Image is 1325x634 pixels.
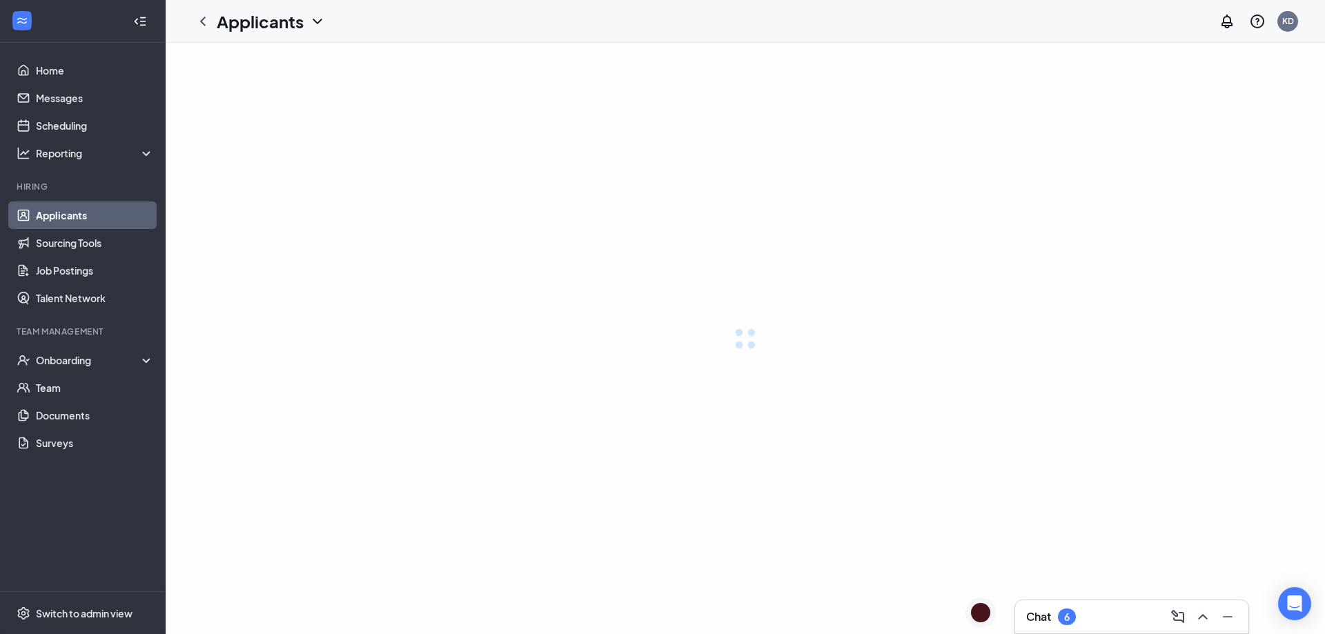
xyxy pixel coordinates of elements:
a: Scheduling [36,112,154,139]
a: Documents [36,402,154,429]
div: Hiring [17,181,151,192]
button: ChevronUp [1190,606,1213,628]
button: ComposeMessage [1166,606,1188,628]
a: Home [36,57,154,84]
svg: Notifications [1219,13,1235,30]
svg: QuestionInfo [1249,13,1266,30]
svg: UserCheck [17,353,30,367]
div: Reporting [36,146,155,160]
div: 6 [1064,611,1070,623]
svg: Settings [17,606,30,620]
button: Minimize [1215,606,1237,628]
a: Surveys [36,429,154,457]
svg: ChevronDown [309,13,326,30]
a: Job Postings [36,257,154,284]
h3: Chat [1026,609,1051,624]
a: Talent Network [36,284,154,312]
a: Team [36,374,154,402]
svg: Collapse [133,14,147,28]
a: Applicants [36,201,154,229]
svg: Minimize [1219,608,1236,625]
svg: WorkstreamLogo [15,14,29,28]
svg: Analysis [17,146,30,160]
svg: ChevronUp [1195,608,1211,625]
div: KD [1282,15,1294,27]
div: Onboarding [36,353,155,367]
svg: ComposeMessage [1170,608,1186,625]
a: Messages [36,84,154,112]
div: Team Management [17,326,151,337]
h1: Applicants [217,10,304,33]
div: Switch to admin view [36,606,132,620]
svg: ChevronLeft [195,13,211,30]
a: Sourcing Tools [36,229,154,257]
div: Open Intercom Messenger [1278,587,1311,620]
